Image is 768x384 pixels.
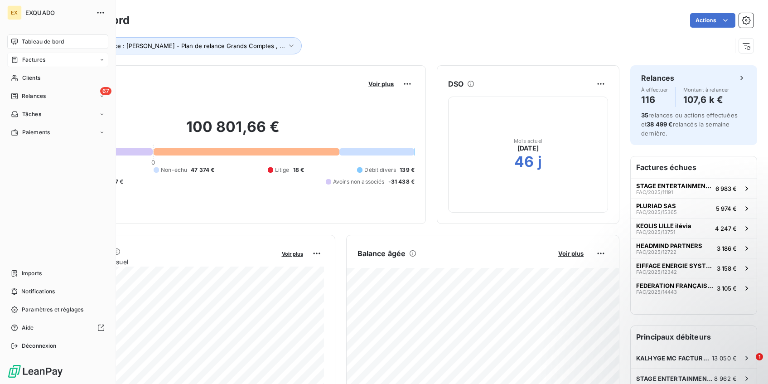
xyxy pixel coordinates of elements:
span: 18 € [293,166,304,174]
span: Voir plus [282,251,303,257]
span: FAC/2025/12342 [636,269,677,275]
span: FAC/2025/14443 [636,289,677,295]
span: FAC/2025/12722 [636,249,676,255]
div: EX [7,5,22,20]
span: 47 374 € [191,166,214,174]
button: Plan de relance : [PERSON_NAME] - Plan de relance Grands Comptes , ... [64,37,302,54]
span: Paramètres et réglages [22,306,83,314]
span: Débit divers [364,166,396,174]
span: 3 186 € [717,245,737,252]
span: relances ou actions effectuées et relancés la semaine dernière. [641,112,738,137]
span: PLURIAD SAS [636,202,676,209]
span: [DATE] [517,144,539,153]
img: Logo LeanPay [7,364,63,379]
span: Litige [275,166,290,174]
span: Imports [22,269,42,277]
button: STAGE ENTERTAINMENT [GEOGRAPHIC_DATA]FAC/2025/111916 983 € [631,178,757,198]
button: FEDERATION FRANÇAISE DE FOOTBALLFAC/2025/144433 105 € [631,278,757,298]
span: STAGE ENTERTAINMENT [GEOGRAPHIC_DATA] [636,375,714,382]
span: 3 158 € [717,265,737,272]
span: FAC/2025/11191 [636,190,673,195]
span: 38 499 € [647,121,672,128]
span: FAC/2025/15365 [636,209,677,215]
button: Voir plus [279,249,306,258]
span: Notifications [21,287,55,296]
span: 3 105 € [717,285,737,292]
span: EIFFAGE ENERGIE SYSTEMES T & D [636,262,713,269]
span: Tableau de bord [22,38,64,46]
button: EIFFAGE ENERGIE SYSTEMES T & DFAC/2025/123423 158 € [631,258,757,278]
h6: DSO [448,78,464,89]
span: HEADMIND PARTNERS [636,242,702,249]
a: Aide [7,321,108,335]
button: HEADMIND PARTNERSFAC/2025/127223 186 € [631,238,757,258]
span: Avoirs non associés [333,178,385,186]
h2: 100 801,66 € [51,118,415,145]
span: FEDERATION FRANÇAISE DE FOOTBALL [636,282,713,289]
span: Plan de relance : [PERSON_NAME] - Plan de relance Grands Comptes , ... [77,42,285,49]
span: EXQUADO [25,9,91,16]
span: 6 983 € [715,185,737,192]
iframe: Intercom live chat [737,353,759,375]
span: 67 [100,87,111,95]
h4: 107,6 k € [683,92,729,107]
span: Déconnexion [22,342,57,350]
span: Montant à relancer [683,87,729,92]
button: Voir plus [366,80,396,88]
span: Clients [22,74,40,82]
span: Non-échu [161,166,187,174]
h6: Relances [641,73,674,83]
span: Aide [22,324,34,332]
span: Paiements [22,128,50,136]
span: 5 974 € [716,205,737,212]
span: 0 [151,159,155,166]
span: STAGE ENTERTAINMENT [GEOGRAPHIC_DATA] [636,182,712,190]
span: Relances [22,92,46,100]
span: 1 [756,353,763,360]
span: À effectuer [641,87,668,92]
span: 4 247 € [715,225,737,232]
span: Factures [22,56,45,64]
button: KEOLIS LILLE iléviaFAC/2025/137514 247 € [631,218,757,238]
span: 35 [641,112,648,119]
button: PLURIAD SASFAC/2025/153655 974 € [631,198,757,218]
h4: 116 [641,92,668,107]
span: KEOLIS LILLE ilévia [636,222,691,229]
span: Tâches [22,110,41,118]
button: Voir plus [555,249,586,258]
span: 8 962 € [714,375,737,382]
span: Chiffre d'affaires mensuel [51,257,275,267]
span: Mois actuel [514,138,542,144]
span: 139 € [400,166,415,174]
iframe: Intercom notifications message [587,296,768,360]
h6: Factures échues [631,156,757,178]
span: Voir plus [558,250,584,257]
h2: 46 [514,153,534,171]
span: FAC/2025/13751 [636,229,675,235]
span: -31 438 € [388,178,415,186]
h6: Balance âgée [357,248,406,259]
button: Actions [690,13,735,28]
span: Voir plus [368,80,394,87]
h2: j [538,153,542,171]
